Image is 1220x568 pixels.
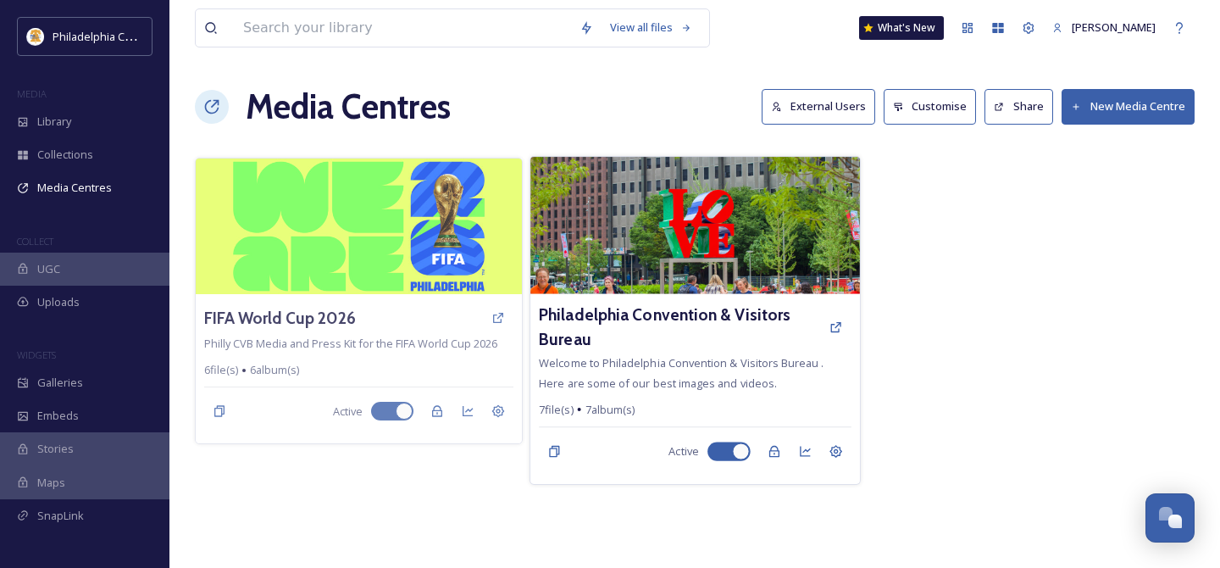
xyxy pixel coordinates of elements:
[246,81,451,132] h1: Media Centres
[204,336,497,351] span: Philly CVB Media and Press Kit for the FIFA World Cup 2026
[762,89,875,124] button: External Users
[762,89,884,124] a: External Users
[37,114,71,130] span: Library
[1062,89,1195,124] button: New Media Centre
[37,180,112,196] span: Media Centres
[1044,11,1164,44] a: [PERSON_NAME]
[27,28,44,45] img: download.jpeg
[37,147,93,163] span: Collections
[37,261,60,277] span: UGC
[530,157,860,294] img: LOVEPark_C_Smyth_03_1200x900.jpg
[884,89,977,124] button: Customise
[196,159,522,294] img: 18fce4df-0e29-46c0-924e-6dcbe922566d.jpg
[984,89,1053,124] button: Share
[1072,19,1156,35] span: [PERSON_NAME]
[37,441,74,457] span: Stories
[37,475,65,491] span: Maps
[204,306,356,331] a: FIFA World Cup 2026
[539,354,823,390] span: Welcome to Philadelphia Convention & Visitors Bureau . Here are some of our best images and videos.
[884,89,985,124] a: Customise
[668,443,698,459] span: Active
[333,404,363,420] span: Active
[204,362,238,378] span: 6 file(s)
[539,402,573,418] span: 7 file(s)
[37,508,84,524] span: SnapLink
[53,28,267,44] span: Philadelphia Convention & Visitors Bureau
[17,235,53,248] span: COLLECT
[585,402,635,418] span: 7 album(s)
[859,16,944,40] a: What's New
[235,9,571,47] input: Search your library
[37,408,79,424] span: Embeds
[17,348,56,361] span: WIDGETS
[37,294,80,310] span: Uploads
[1145,493,1195,543] button: Open Chat
[17,87,47,100] span: MEDIA
[37,375,83,391] span: Galleries
[602,11,701,44] a: View all files
[539,303,820,352] a: Philadelphia Convention & Visitors Bureau
[250,362,299,378] span: 6 album(s)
